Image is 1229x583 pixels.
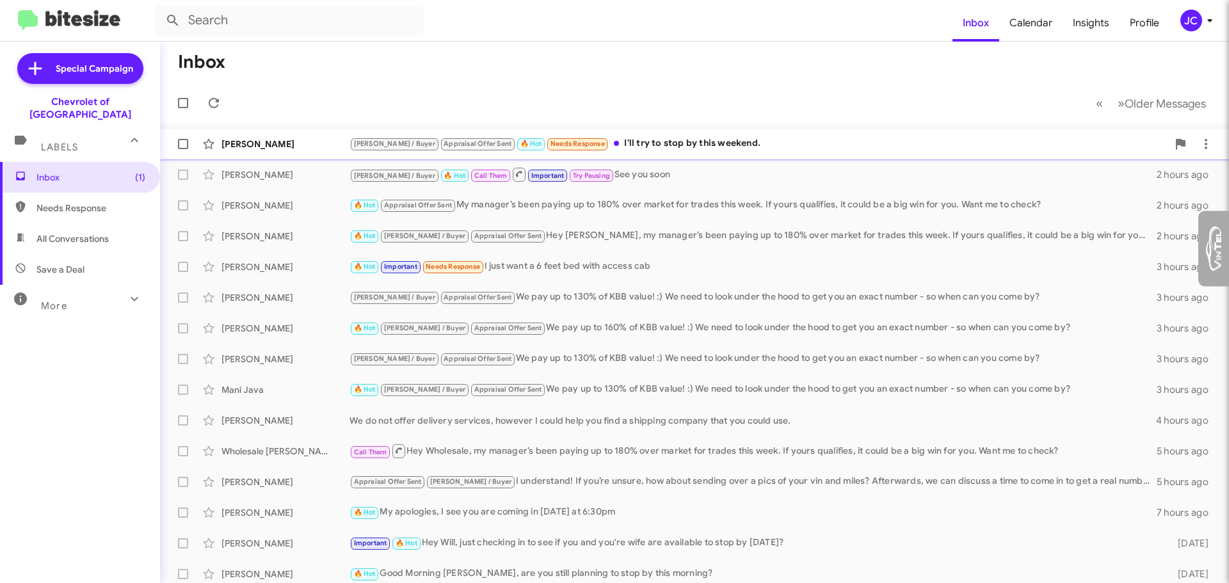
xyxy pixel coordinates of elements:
div: 4 hours ago [1156,414,1219,427]
div: We pay up to 130% of KBB value! :) We need to look under the hood to get you an exact number - so... [349,382,1157,397]
input: Search [155,5,424,36]
span: Appraisal Offer Sent [444,355,511,363]
span: Appraisal Offer Sent [474,232,542,240]
div: Wholesale [PERSON_NAME] [221,445,349,458]
span: Important [531,172,565,180]
div: [PERSON_NAME] [221,475,349,488]
span: Save a Deal [36,263,84,276]
span: Appraisal Offer Sent [474,385,542,394]
span: [PERSON_NAME] / Buyer [384,324,465,332]
div: [PERSON_NAME] [221,353,349,365]
div: [PERSON_NAME] [221,322,349,335]
div: We do not offer delivery services, however I could help you find a shipping company that you coul... [349,414,1156,427]
div: I understand! If you’re unsure, how about sending over a pics of your vin and miles? Afterwards, ... [349,474,1157,489]
div: We pay up to 160% of KBB value! :) We need to look under the hood to get you an exact number - so... [349,321,1157,335]
div: We pay up to 130% of KBB value! :) We need to look under the hood to get you an exact number - so... [349,351,1157,366]
span: Inbox [36,171,145,184]
span: [PERSON_NAME] / Buyer [384,232,465,240]
div: Mani Java [221,383,349,396]
div: [PERSON_NAME] [221,138,349,150]
a: Profile [1120,4,1169,42]
span: » [1118,95,1125,111]
div: 3 hours ago [1157,322,1219,335]
span: Needs Response [36,202,145,214]
div: 2 hours ago [1157,168,1219,181]
div: My manager’s been paying up to 180% over market for trades this week. If yours qualifies, it coul... [349,198,1157,212]
span: [PERSON_NAME] / Buyer [384,385,465,394]
div: 5 hours ago [1157,445,1219,458]
div: 3 hours ago [1157,353,1219,365]
a: Inbox [952,4,999,42]
span: 🔥 Hot [354,232,376,240]
span: Appraisal Offer Sent [474,324,542,332]
span: Appraisal Offer Sent [444,293,511,301]
span: 🔥 Hot [520,140,542,148]
span: Try Pausing [573,172,610,180]
span: 🔥 Hot [354,324,376,332]
span: 🔥 Hot [444,172,465,180]
span: « [1096,95,1103,111]
div: Good Morning [PERSON_NAME], are you still planning to stop by this morning? [349,566,1157,581]
div: 2 hours ago [1157,230,1219,243]
span: Appraisal Offer Sent [354,477,422,486]
span: More [41,300,67,312]
span: Labels [41,141,78,153]
span: 🔥 Hot [396,539,417,547]
div: [DATE] [1157,568,1219,580]
div: [PERSON_NAME] [221,230,349,243]
div: [PERSON_NAME] [221,414,349,427]
a: Insights [1063,4,1120,42]
div: 3 hours ago [1157,383,1219,396]
div: [PERSON_NAME] [221,291,349,304]
div: 3 hours ago [1157,260,1219,273]
div: Hey [PERSON_NAME], my manager’s been paying up to 180% over market for trades this week. If yours... [349,228,1157,243]
span: [PERSON_NAME] / Buyer [430,477,511,486]
div: Hey Wholesale, my manager’s been paying up to 180% over market for trades this week. If yours qua... [349,443,1157,459]
button: Previous [1088,90,1111,116]
span: Needs Response [550,140,605,148]
span: [PERSON_NAME] / Buyer [354,355,435,363]
div: [PERSON_NAME] [221,168,349,181]
span: Appraisal Offer Sent [384,201,452,209]
button: Next [1110,90,1214,116]
div: [DATE] [1157,537,1219,550]
div: We pay up to 130% of KBB value! :) We need to look under the hood to get you an exact number - so... [349,290,1157,305]
span: [PERSON_NAME] / Buyer [354,140,435,148]
div: [PERSON_NAME] [221,506,349,519]
span: Needs Response [426,262,480,271]
span: All Conversations [36,232,109,245]
span: Call Them [354,448,387,456]
a: Calendar [999,4,1063,42]
div: 5 hours ago [1157,475,1219,488]
div: [PERSON_NAME] [221,537,349,550]
a: Special Campaign [17,53,143,84]
div: I just want a 6 feet bed with access cab [349,259,1157,274]
div: JC [1180,10,1202,31]
span: Special Campaign [56,62,133,75]
h1: Inbox [178,52,225,72]
span: 🔥 Hot [354,201,376,209]
div: [PERSON_NAME] [221,568,349,580]
div: 3 hours ago [1157,291,1219,304]
div: My apologies, I see you are coming in [DATE] at 6:30pm [349,505,1157,520]
div: 7 hours ago [1157,506,1219,519]
div: I'll try to stop by this weekend. [349,136,1168,151]
span: 🔥 Hot [354,570,376,578]
span: [PERSON_NAME] / Buyer [354,293,435,301]
span: Important [354,539,387,547]
div: Hey Will, just checking in to see if you and you're wife are available to stop by [DATE]? [349,536,1157,550]
span: Call Them [474,172,508,180]
div: 2 hours ago [1157,199,1219,212]
span: 🔥 Hot [354,262,376,271]
span: [PERSON_NAME] / Buyer [354,172,435,180]
div: See you soon [349,166,1157,182]
nav: Page navigation example [1089,90,1214,116]
span: Older Messages [1125,97,1206,111]
div: [PERSON_NAME] [221,199,349,212]
span: Important [384,262,417,271]
button: JC [1169,10,1215,31]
